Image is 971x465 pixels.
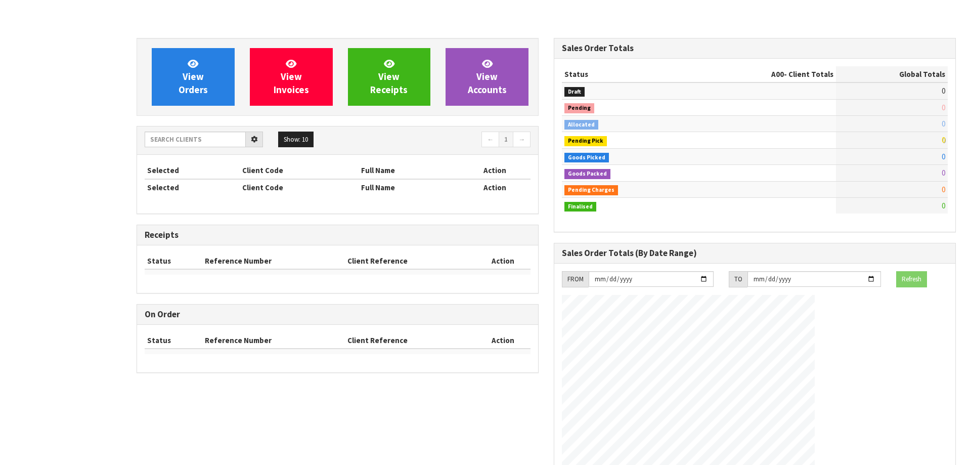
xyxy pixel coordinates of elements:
[564,185,618,195] span: Pending Charges
[689,66,836,82] th: - Client Totals
[370,58,408,96] span: View Receipts
[468,58,507,96] span: View Accounts
[145,179,240,195] th: Selected
[942,103,945,112] span: 0
[562,66,689,82] th: Status
[564,202,596,212] span: Finalised
[942,185,945,194] span: 0
[345,253,475,269] th: Client Reference
[942,168,945,178] span: 0
[202,332,345,349] th: Reference Number
[359,162,459,179] th: Full Name
[564,87,585,97] span: Draft
[179,58,208,96] span: View Orders
[562,248,948,258] h3: Sales Order Totals (By Date Range)
[562,271,589,287] div: FROM
[836,66,948,82] th: Global Totals
[250,48,333,106] a: ViewInvoices
[942,86,945,96] span: 0
[942,135,945,145] span: 0
[564,103,594,113] span: Pending
[562,44,948,53] h3: Sales Order Totals
[942,201,945,210] span: 0
[145,253,202,269] th: Status
[513,132,531,148] a: →
[564,136,607,146] span: Pending Pick
[348,48,431,106] a: ViewReceipts
[145,310,531,319] h3: On Order
[345,332,475,349] th: Client Reference
[278,132,314,148] button: Show: 10
[145,332,202,349] th: Status
[145,230,531,240] h3: Receipts
[240,162,359,179] th: Client Code
[896,271,927,287] button: Refresh
[564,153,609,163] span: Goods Picked
[942,119,945,129] span: 0
[475,332,531,349] th: Action
[481,132,499,148] a: ←
[145,132,246,147] input: Search clients
[202,253,345,269] th: Reference Number
[359,179,459,195] th: Full Name
[499,132,513,148] a: 1
[729,271,747,287] div: TO
[446,48,528,106] a: ViewAccounts
[564,169,610,179] span: Goods Packed
[145,162,240,179] th: Selected
[240,179,359,195] th: Client Code
[942,152,945,161] span: 0
[152,48,235,106] a: ViewOrders
[475,253,531,269] th: Action
[564,120,598,130] span: Allocated
[459,179,531,195] th: Action
[771,69,784,79] span: A00
[459,162,531,179] th: Action
[274,58,309,96] span: View Invoices
[345,132,531,149] nav: Page navigation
